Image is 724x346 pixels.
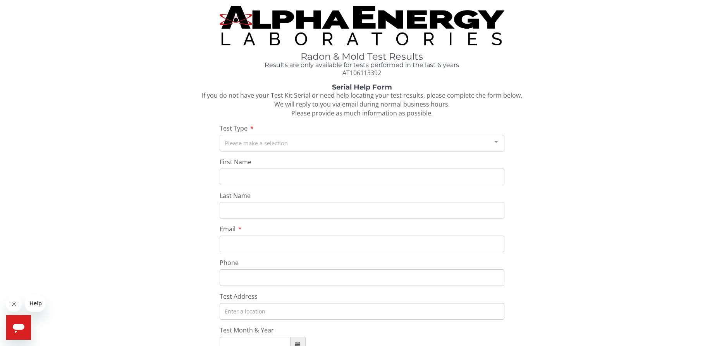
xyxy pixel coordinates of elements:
[220,191,251,200] span: Last Name
[220,225,236,233] span: Email
[220,158,251,166] span: First Name
[6,315,31,340] iframe: Button to launch messaging window
[220,62,505,69] h4: Results are only available for tests performed in the last 6 years
[220,258,239,267] span: Phone
[220,303,505,320] input: Enter a location
[6,296,22,312] iframe: Close message
[220,326,274,334] span: Test Month & Year
[332,83,392,91] strong: Serial Help Form
[202,91,522,117] span: If you do not have your Test Kit Serial or need help locating your test results, please complete ...
[220,124,248,133] span: Test Type
[220,6,505,45] img: TightCrop.jpg
[342,69,381,77] span: AT106113392
[220,292,258,301] span: Test Address
[220,52,505,62] h1: Radon & Mold Test Results
[225,138,288,147] span: Please make a selection
[25,295,45,312] iframe: Message from company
